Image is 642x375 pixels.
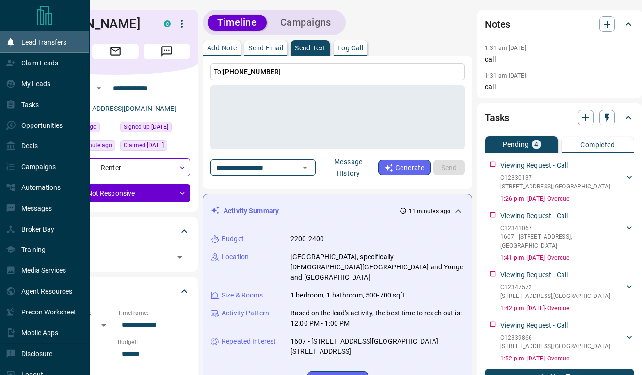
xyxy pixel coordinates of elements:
p: Completed [580,141,615,148]
p: 1 bedroom, 1 bathroom, 500-700 sqft [290,290,405,300]
div: condos.ca [164,20,171,27]
span: Email [92,44,139,59]
h2: Tasks [485,110,509,125]
div: C12330137[STREET_ADDRESS],[GEOGRAPHIC_DATA] [500,172,634,193]
button: Message History [319,154,378,181]
p: Repeated Interest [222,336,276,346]
div: Tasks [485,106,634,129]
a: [EMAIL_ADDRESS][DOMAIN_NAME] [67,105,177,112]
p: Based on the lead's activity, the best time to reach out is: 12:00 PM - 1:00 PM [290,308,464,328]
h1: [PERSON_NAME] [41,16,149,31]
p: Budget [222,234,244,244]
div: Not Responsive [41,184,190,202]
div: Renter [41,158,190,176]
h2: Notes [485,16,510,32]
p: 4 [534,141,538,148]
div: C12347572[STREET_ADDRESS],[GEOGRAPHIC_DATA] [500,281,634,302]
div: Criteria [41,280,190,303]
button: Generate [378,160,431,175]
div: Tags [41,219,190,243]
p: Activity Summary [224,206,279,216]
p: To: [210,63,465,80]
p: Size & Rooms [222,290,263,300]
p: 1:31 am [DATE] [485,45,526,51]
p: Viewing Request - Call [500,320,568,330]
p: Pending [503,141,529,148]
p: Location [222,252,249,262]
p: [STREET_ADDRESS] , [GEOGRAPHIC_DATA] [500,182,610,191]
p: 1:41 p.m. [DATE] - Overdue [500,253,634,262]
button: Open [93,82,105,94]
p: Add Note [207,45,237,51]
p: 1:42 p.m. [DATE] - Overdue [500,304,634,312]
p: [GEOGRAPHIC_DATA], specifically [DEMOGRAPHIC_DATA][GEOGRAPHIC_DATA] and Yonge and [GEOGRAPHIC_DATA] [290,252,464,282]
p: C12341067 [500,224,625,233]
p: 11 minutes ago [409,207,451,216]
p: 1:31 am [DATE] [485,72,526,79]
p: Send Text [295,45,326,51]
div: Activity Summary11 minutes ago [211,202,464,220]
p: 1607 - [STREET_ADDRESS] , [GEOGRAPHIC_DATA] [500,233,625,250]
p: Log Call [337,45,363,51]
div: Notes [485,13,634,36]
p: Viewing Request - Call [500,160,568,171]
div: Sat Jul 05 2025 [120,122,190,135]
p: call [485,82,634,92]
div: Sun Jul 13 2025 [120,140,190,154]
button: Timeline [208,15,267,31]
p: C12347572 [500,283,610,292]
p: 1607 - [STREET_ADDRESS][GEOGRAPHIC_DATA][STREET_ADDRESS] [290,336,464,357]
p: [STREET_ADDRESS] , [GEOGRAPHIC_DATA] [500,292,610,300]
p: 2200-2400 [290,234,324,244]
span: Claimed [DATE] [124,141,164,150]
p: C12330137 [500,173,610,182]
button: Open [298,161,312,174]
p: Timeframe: [118,309,190,317]
span: [PHONE_NUMBER] [223,68,281,76]
div: C12339866[STREET_ADDRESS],[GEOGRAPHIC_DATA] [500,331,634,353]
p: 1:26 p.m. [DATE] - Overdue [500,194,634,203]
button: Campaigns [271,15,341,31]
p: call [485,54,634,64]
p: Send Email [248,45,283,51]
span: Signed up [DATE] [124,122,168,132]
p: Viewing Request - Call [500,270,568,280]
div: C123410671607 - [STREET_ADDRESS],[GEOGRAPHIC_DATA] [500,222,634,252]
button: Open [173,250,187,264]
span: Message [144,44,190,59]
p: Activity Pattern [222,308,269,318]
p: Viewing Request - Call [500,211,568,221]
p: Budget: [118,338,190,346]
